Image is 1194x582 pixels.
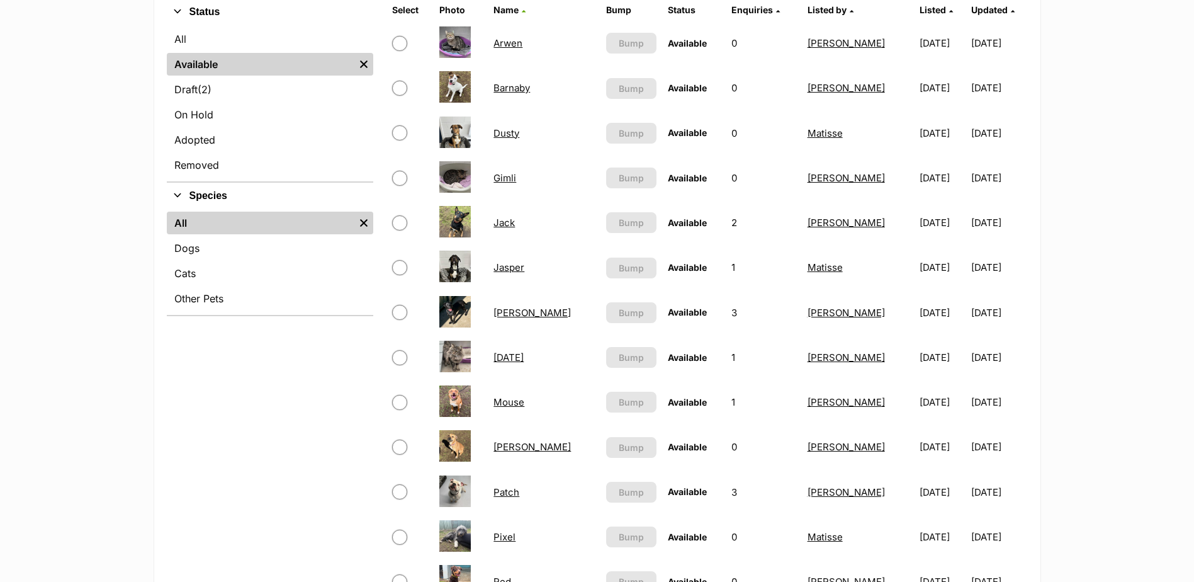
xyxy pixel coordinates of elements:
button: Bump [606,302,657,323]
button: Bump [606,168,657,188]
td: [DATE] [915,425,970,469]
td: 0 [726,156,801,200]
td: [DATE] [915,66,970,110]
span: Bump [619,351,644,364]
td: [DATE] [915,246,970,289]
td: 0 [726,111,801,155]
a: Other Pets [167,287,373,310]
a: Adopted [167,128,373,151]
span: Bump [619,306,644,319]
td: 0 [726,515,801,559]
td: 1 [726,246,801,289]
a: [DATE] [493,351,524,363]
td: [DATE] [971,471,1027,514]
button: Bump [606,258,657,278]
span: Available [668,442,707,452]
span: Available [668,307,707,317]
td: 1 [726,336,801,379]
td: 2 [726,201,801,244]
a: Patch [493,486,519,498]
span: Listed by [808,4,847,15]
span: Listed [920,4,946,15]
a: [PERSON_NAME] [493,441,571,453]
td: [DATE] [915,515,970,559]
button: Bump [606,482,657,503]
td: [DATE] [971,291,1027,334]
td: [DATE] [971,246,1027,289]
td: [DATE] [915,201,970,244]
td: [DATE] [971,201,1027,244]
a: On Hold [167,103,373,126]
td: 1 [726,380,801,424]
span: Bump [619,261,644,275]
span: Available [668,83,707,93]
td: [DATE] [971,66,1027,110]
button: Bump [606,527,657,547]
a: Remove filter [354,53,373,76]
a: Matisse [808,531,843,543]
td: 3 [726,471,801,514]
span: Available [668,397,707,408]
span: Available [668,38,707,48]
td: [DATE] [971,425,1027,469]
a: Matisse [808,127,843,139]
td: [DATE] [915,291,970,334]
a: All [167,212,354,234]
span: Available [668,217,707,228]
button: Bump [606,212,657,233]
div: Species [167,209,373,315]
td: [DATE] [971,21,1027,65]
a: [PERSON_NAME] [808,82,885,94]
button: Bump [606,123,657,144]
button: Bump [606,78,657,99]
a: Jasper [493,261,524,273]
a: Name [493,4,526,15]
span: Bump [619,171,644,185]
a: [PERSON_NAME] [808,396,885,408]
td: 0 [726,66,801,110]
button: Species [167,188,373,204]
div: Status [167,25,373,181]
a: Listed by [808,4,853,15]
td: [DATE] [971,336,1027,379]
a: Enquiries [731,4,780,15]
span: Name [493,4,519,15]
a: [PERSON_NAME] [808,217,885,229]
td: [DATE] [915,111,970,155]
a: Gimli [493,172,516,184]
button: Status [167,4,373,20]
a: [PERSON_NAME] [808,441,885,453]
td: 3 [726,291,801,334]
a: Listed [920,4,953,15]
a: [PERSON_NAME] [808,172,885,184]
button: Bump [606,347,657,368]
a: [PERSON_NAME] [808,37,885,49]
button: Bump [606,437,657,458]
span: Available [668,486,707,497]
span: Bump [619,216,644,229]
a: Pixel [493,531,515,543]
a: Draft [167,78,373,101]
a: Dogs [167,237,373,260]
td: 0 [726,425,801,469]
span: Bump [619,82,644,95]
a: Dusty [493,127,519,139]
span: Bump [619,396,644,409]
span: Available [668,127,707,138]
td: [DATE] [971,515,1027,559]
a: Updated [971,4,1015,15]
a: Remove filter [354,212,373,234]
span: Available [668,262,707,273]
span: translation missing: en.admin.listings.index.attributes.enquiries [731,4,773,15]
span: Bump [619,37,644,50]
span: Updated [971,4,1008,15]
td: [DATE] [915,336,970,379]
a: Arwen [493,37,522,49]
span: Available [668,532,707,542]
td: [DATE] [971,380,1027,424]
button: Bump [606,33,657,54]
a: [PERSON_NAME] [808,486,885,498]
span: Available [668,352,707,363]
a: Barnaby [493,82,530,94]
td: [DATE] [915,471,970,514]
